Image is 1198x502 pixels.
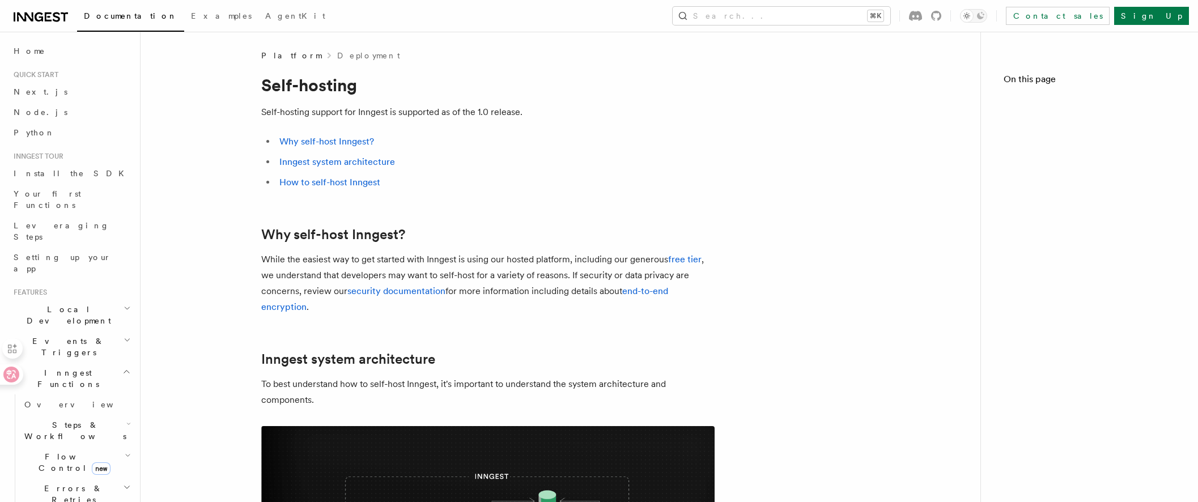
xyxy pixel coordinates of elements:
span: Your first Functions [14,189,81,210]
a: Sign Up [1114,7,1189,25]
span: Overview [24,400,141,409]
a: Home [9,41,133,61]
p: To best understand how to self-host Inngest, it's important to understand the system architecture... [261,376,715,408]
span: Examples [191,11,252,20]
span: Home [14,45,45,57]
span: Local Development [9,304,124,326]
span: Next.js [14,87,67,96]
span: Features [9,288,47,297]
p: While the easiest way to get started with Inngest is using our hosted platform, including our gen... [261,252,715,315]
a: free tier [668,254,702,265]
button: Flow Controlnew [20,446,133,478]
a: Documentation [77,3,184,32]
a: Leveraging Steps [9,215,133,247]
a: Python [9,122,133,143]
span: Events & Triggers [9,335,124,358]
a: Examples [184,3,258,31]
a: Why self-host Inngest? [261,227,405,243]
kbd: ⌘K [868,10,883,22]
span: AgentKit [265,11,325,20]
span: Inngest tour [9,152,63,161]
a: Why self-host Inngest? [279,136,374,147]
span: Python [14,128,55,137]
span: Leveraging Steps [14,221,109,241]
span: Platform [261,50,321,61]
span: Flow Control [20,451,125,474]
a: How to self-host Inngest [279,177,380,188]
span: Inngest Functions [9,367,122,390]
a: Overview [20,394,133,415]
button: Local Development [9,299,133,331]
span: Node.js [14,108,67,117]
button: Events & Triggers [9,331,133,363]
span: Install the SDK [14,169,131,178]
button: Inngest Functions [9,363,133,394]
a: Next.js [9,82,133,102]
h1: Self-hosting [261,75,715,95]
button: Search...⌘K [673,7,890,25]
a: Your first Functions [9,184,133,215]
a: Contact sales [1006,7,1110,25]
a: Setting up your app [9,247,133,279]
a: Inngest system architecture [261,351,435,367]
span: Setting up your app [14,253,111,273]
button: Toggle dark mode [960,9,987,23]
a: Inngest system architecture [279,156,395,167]
h4: On this page [1004,73,1175,91]
a: Install the SDK [9,163,133,184]
button: Steps & Workflows [20,415,133,446]
a: security documentation [347,286,445,296]
a: Deployment [337,50,400,61]
span: new [92,462,111,475]
p: Self-hosting support for Inngest is supported as of the 1.0 release. [261,104,715,120]
span: Quick start [9,70,58,79]
span: Documentation [84,11,177,20]
span: Steps & Workflows [20,419,126,442]
a: AgentKit [258,3,332,31]
a: Node.js [9,102,133,122]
